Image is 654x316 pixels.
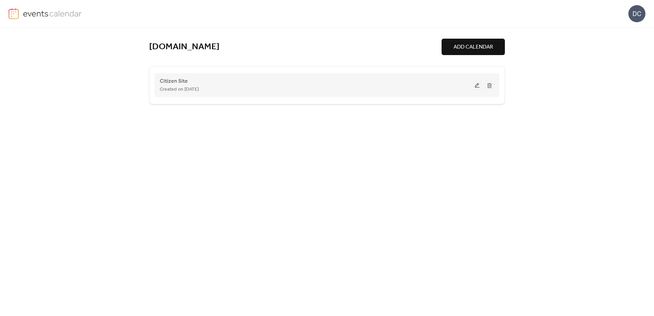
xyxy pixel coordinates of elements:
button: ADD CALENDAR [442,39,505,55]
span: Citizen Site [160,77,188,85]
span: Created on [DATE] [160,85,199,94]
span: ADD CALENDAR [454,43,493,51]
a: Citizen Site [160,79,188,83]
div: DC [628,5,645,22]
img: logo-type [23,8,82,18]
a: [DOMAIN_NAME] [149,41,220,53]
img: logo [9,8,19,19]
